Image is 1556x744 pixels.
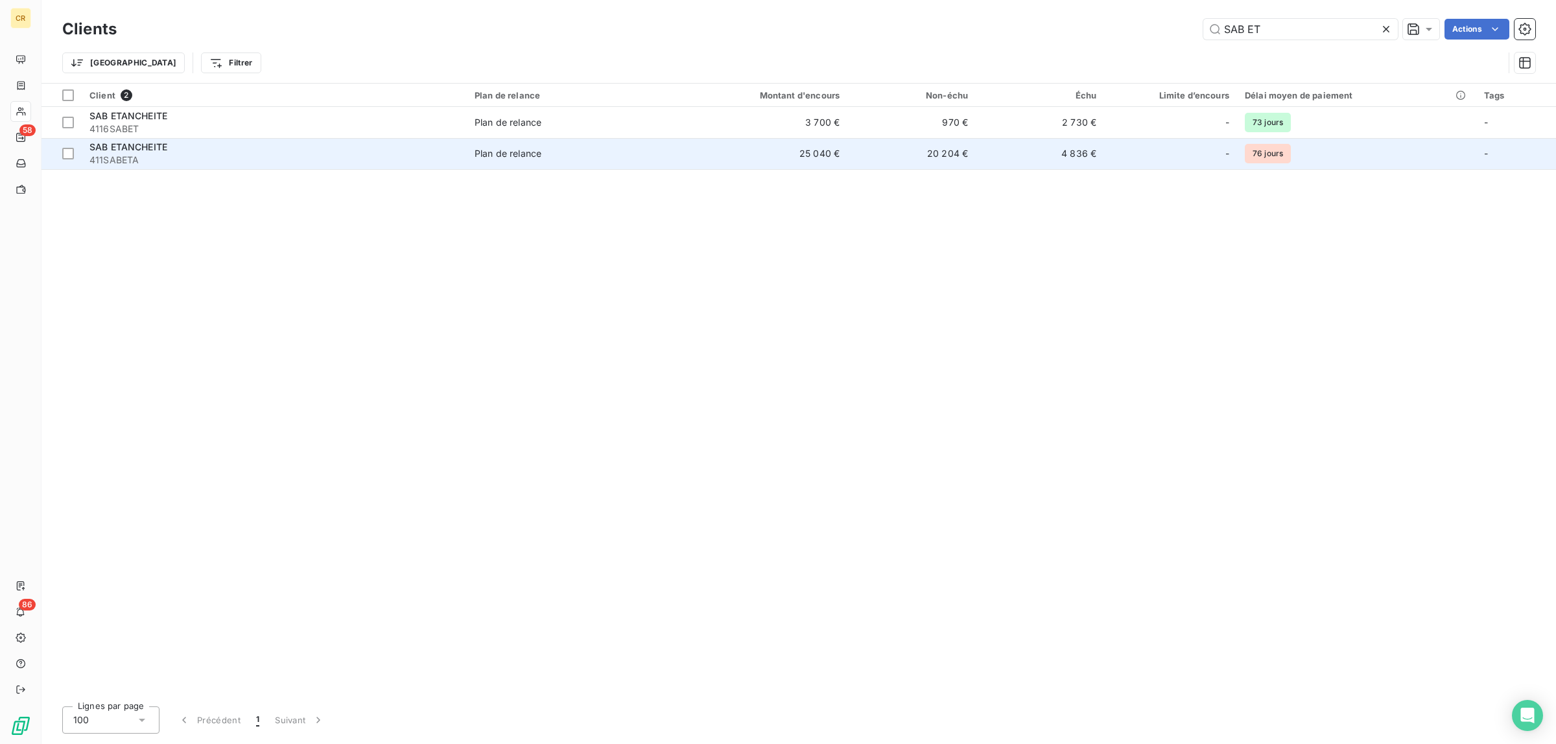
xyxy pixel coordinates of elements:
button: Précédent [170,706,248,734]
span: SAB ETANCHEITE [89,110,167,121]
span: 2 [121,89,132,101]
button: 1 [248,706,267,734]
td: 970 € [847,107,976,138]
div: Limite d’encours [1112,90,1229,100]
span: 76 jours [1245,144,1291,163]
h3: Clients [62,17,117,41]
div: Plan de relance [475,116,541,129]
div: Délai moyen de paiement [1245,90,1468,100]
div: Plan de relance [475,147,541,160]
span: - [1484,117,1488,128]
span: SAB ETANCHEITE [89,141,167,152]
td: 4 836 € [976,138,1104,169]
div: Montant d'encours [683,90,840,100]
span: - [1484,148,1488,159]
span: 73 jours [1245,113,1291,132]
span: 58 [19,124,36,136]
div: Non-échu [855,90,968,100]
div: Tags [1484,90,1548,100]
span: 411SABETA [89,154,459,167]
span: 4116SABET [89,122,459,135]
button: Suivant [267,706,333,734]
div: Open Intercom Messenger [1512,700,1543,731]
div: Échu [984,90,1096,100]
span: - [1225,147,1229,160]
div: CR [10,8,31,29]
span: - [1225,116,1229,129]
td: 20 204 € [847,138,976,169]
td: 25 040 € [676,138,847,169]
button: Filtrer [201,52,261,73]
input: Rechercher [1203,19,1398,40]
div: Plan de relance [475,90,668,100]
span: 100 [73,714,89,727]
td: 2 730 € [976,107,1104,138]
span: 86 [19,599,36,610]
span: Client [89,90,115,100]
td: 3 700 € [676,107,847,138]
button: Actions [1444,19,1509,40]
span: 1 [256,714,259,727]
button: [GEOGRAPHIC_DATA] [62,52,185,73]
img: Logo LeanPay [10,715,31,736]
